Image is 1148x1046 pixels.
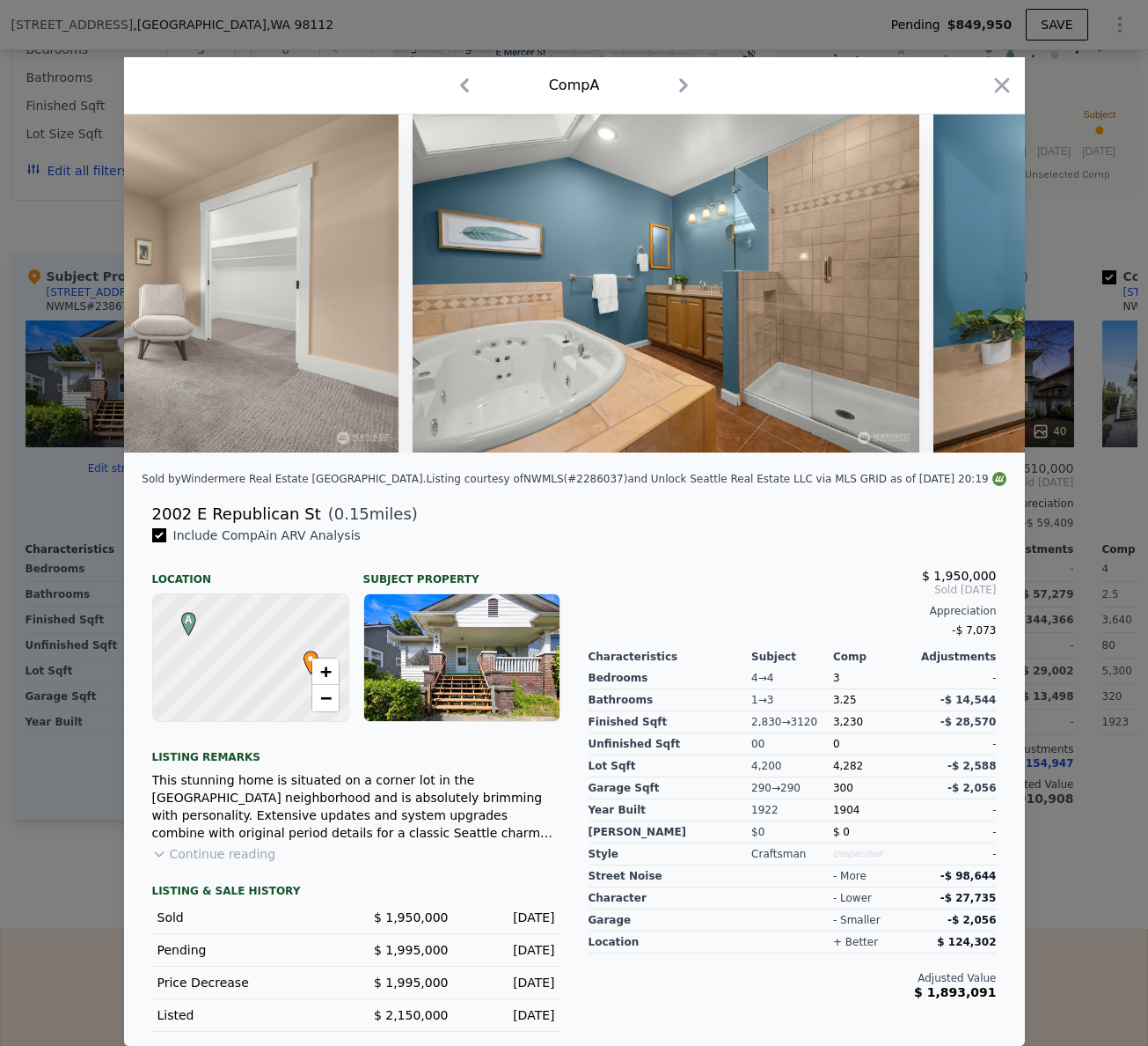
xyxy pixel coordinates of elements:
div: Bedrooms [589,667,752,689]
span: $ 1,995,000 [374,943,449,957]
img: Property Img [413,114,919,453]
div: location [589,932,752,954]
div: Finished Sqft [589,711,752,733]
div: Bathrooms [589,689,752,711]
div: garage [589,910,752,932]
a: Zoom out [312,685,339,711]
span: -$ 14,544 [940,694,997,706]
div: [DATE] [463,941,555,959]
span: Include Comp A in ARV Analysis [166,528,368,542]
button: Continue reading [152,845,276,863]
div: Pending [157,941,342,959]
div: Lot Sqft [589,755,752,777]
div: 1904 [833,799,915,821]
div: Unspecified [833,843,915,866]
div: street noise [589,866,752,888]
div: - [915,799,997,821]
div: 3.25 [833,689,915,711]
div: Price Decrease [157,974,342,991]
span: Sold [DATE] [589,583,997,597]
div: 1 → 3 [751,689,833,711]
div: Garage Sqft [589,777,752,799]
div: 2002 E Republican St [152,502,321,527]
span: -$ 7,073 [952,624,996,637]
span: 300 [833,782,853,794]
div: - [915,667,997,689]
span: $ 1,950,000 [922,569,997,583]
img: NWMLS Logo [992,472,1006,486]
span: -$ 28,570 [940,716,997,728]
span: -$ 2,588 [947,760,996,772]
div: A [177,612,187,622]
div: Subject [751,650,833,664]
div: [PERSON_NAME] [589,821,752,843]
span: 4,282 [833,760,863,772]
div: Location [152,558,349,586]
div: [DATE] [463,974,555,991]
span: -$ 2,056 [947,782,996,794]
span: ( miles) [321,502,418,527]
div: 4,200 [751,755,833,777]
div: Sold by Windermere Real Estate [GEOGRAPHIC_DATA] . [142,473,426,485]
div: - [915,733,997,755]
span: $ 0 [833,826,850,838]
div: [DATE] [463,1006,555,1024]
div: Comp A [549,75,600,96]
div: Appreciation [589,604,997,618]
div: Listing courtesy of NWMLS (#2286037) and Unlock Seattle Real Estate LLC via MLS GRID as of [DATE]... [426,473,1005,485]
div: - lower [833,891,872,905]
div: 1922 [751,799,833,821]
div: Style [589,843,752,866]
div: Subject Property [363,558,560,586]
span: − [319,687,331,709]
div: Characteristics [589,650,752,664]
div: Sold [157,909,342,926]
div: Unfinished Sqft [589,733,752,755]
div: Adjustments [915,650,997,664]
div: character [589,888,752,910]
span: -$ 27,735 [940,892,997,904]
span: $ 2,150,000 [374,1008,449,1022]
div: 2,830 → 3120 [751,711,833,733]
div: - [915,843,997,866]
div: $0 [751,821,833,843]
a: Zoom in [312,659,339,685]
div: Comp [833,650,915,664]
span: $ 1,893,091 [914,985,996,999]
div: - smaller [833,913,881,927]
span: 0.15 [334,505,369,523]
span: $ 1,950,000 [374,910,449,924]
span: • [299,645,323,672]
div: [DATE] [463,909,555,926]
div: Listing remarks [152,736,560,764]
span: -$ 2,056 [947,914,996,926]
span: 0 [833,738,840,750]
div: + better [833,935,878,949]
div: Year Built [589,799,752,821]
div: • [299,651,310,661]
div: 290 → 290 [751,777,833,799]
div: Adjusted Value [589,971,997,985]
div: LISTING & SALE HISTORY [152,884,560,902]
span: -$ 98,644 [940,870,997,882]
span: $ 124,302 [937,936,996,948]
span: 3 [833,672,840,684]
span: + [319,660,331,682]
div: 0 0 [751,733,833,755]
div: - more [833,869,866,883]
div: - [915,821,997,843]
div: 4 → 4 [751,667,833,689]
div: This stunning home is situated on a corner lot in the [GEOGRAPHIC_DATA] neighborhood and is absol... [152,771,560,842]
span: $ 1,995,000 [374,976,449,990]
span: A [177,612,201,628]
span: 3,230 [833,716,863,728]
div: Craftsman [751,843,833,866]
div: Listed [157,1006,342,1024]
